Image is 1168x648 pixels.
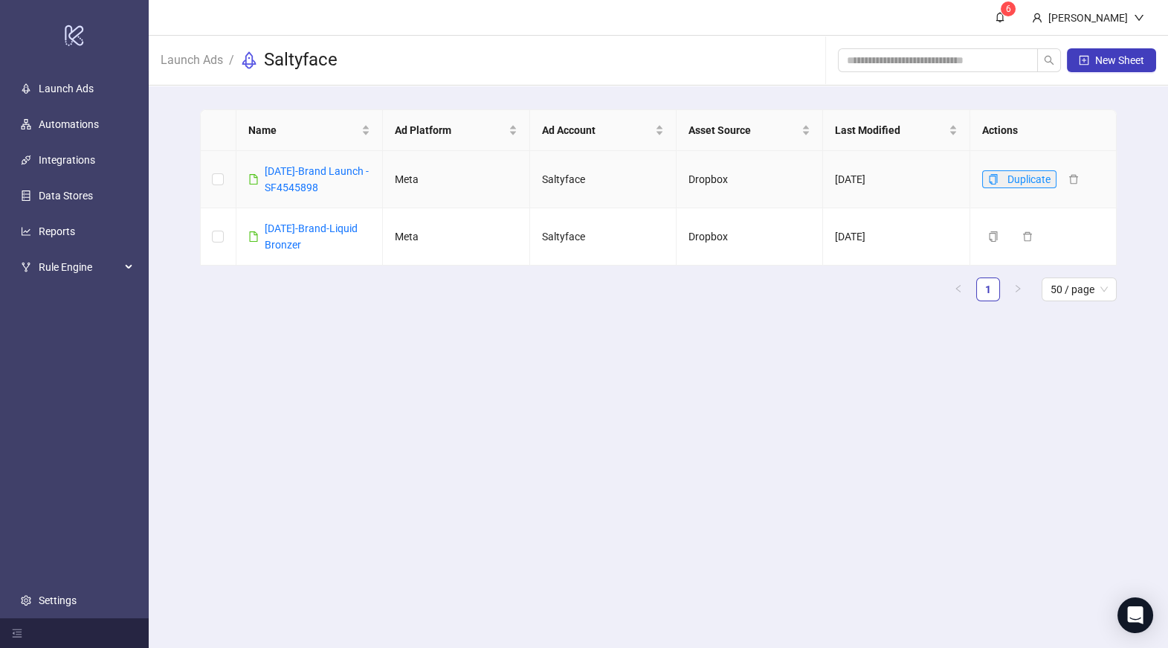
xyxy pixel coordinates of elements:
a: Launch Ads [158,51,226,67]
td: Saltyface [530,151,677,208]
span: Duplicate [1007,173,1051,185]
li: Previous Page [946,278,970,301]
li: 1 [976,278,1000,301]
th: Name [236,110,383,151]
span: down [1134,13,1144,23]
td: Dropbox [677,208,823,266]
td: Dropbox [677,151,823,208]
span: delete [1022,231,1033,242]
a: [DATE]-Brand Launch - SF4545898 [265,165,369,193]
button: right [1006,278,1030,301]
span: 6 [1006,4,1011,14]
span: Asset Source [688,122,798,138]
span: fork [21,262,31,272]
td: Meta [383,151,529,208]
th: Actions [970,110,1117,151]
a: Reports [39,225,75,237]
span: file [248,231,259,242]
button: Duplicate [982,170,1056,188]
span: copy [988,174,998,185]
a: Data Stores [39,190,93,202]
span: right [1013,284,1022,293]
td: [DATE] [823,208,969,266]
button: New Sheet [1067,48,1156,72]
span: Last Modified [835,122,945,138]
span: delete [1068,174,1079,185]
span: Rule Engine [39,252,120,282]
div: [PERSON_NAME] [1042,10,1134,26]
span: 50 / page [1051,278,1108,301]
span: New Sheet [1095,54,1144,66]
span: Name [248,122,358,138]
div: Open Intercom Messenger [1117,597,1153,633]
th: Last Modified [823,110,969,151]
span: Ad Account [542,122,652,138]
a: Automations [39,118,99,130]
button: left [946,278,970,301]
h3: Saltyface [264,48,338,72]
sup: 6 [1001,1,1016,16]
span: menu-fold [12,628,22,638]
th: Asset Source [677,110,823,151]
td: Saltyface [530,208,677,266]
span: Ad Platform [395,122,505,138]
span: bell [995,12,1005,22]
a: Integrations [39,154,95,166]
a: 1 [977,278,999,301]
span: copy [988,231,998,242]
th: Ad Account [530,110,677,151]
a: [DATE]-Brand-Liquid Bronzer [265,222,358,251]
li: Next Page [1006,278,1030,301]
td: [DATE] [823,151,969,208]
th: Ad Platform [383,110,529,151]
span: left [954,284,963,293]
a: Launch Ads [39,83,94,94]
span: rocket [240,51,258,69]
div: Page Size [1042,278,1117,301]
span: plus-square [1079,55,1089,65]
span: file [248,174,259,185]
li: / [229,48,234,72]
a: Settings [39,594,77,606]
td: Meta [383,208,529,266]
span: search [1044,55,1054,65]
span: user [1032,13,1042,23]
